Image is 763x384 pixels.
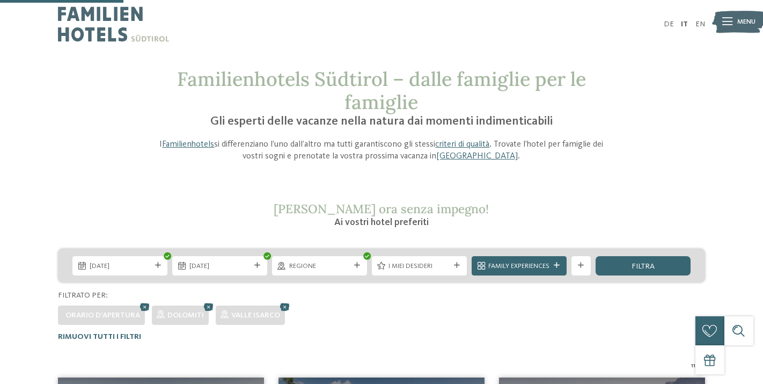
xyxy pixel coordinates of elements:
[737,17,755,27] span: Menu
[58,333,141,340] span: Rimuovi tutti i filtri
[167,311,204,319] span: Dolomiti
[334,218,429,227] span: Ai vostri hotel preferiti
[435,140,489,149] a: criteri di qualità
[274,201,489,216] span: [PERSON_NAME] ora senza impegno!
[664,20,674,28] a: DE
[177,67,586,114] span: Familienhotels Südtirol – dalle famiglie per le famiglie
[162,140,214,149] a: Familienhotels
[231,311,280,319] span: Valle Isarco
[210,115,553,127] span: Gli esperti delle vacanze nella natura dai momenti indimenticabili
[289,262,350,271] span: Regione
[691,361,695,371] span: 11
[90,262,151,271] span: [DATE]
[488,262,549,271] span: Family Experiences
[152,139,611,163] p: I si differenziano l’uno dall’altro ma tutti garantiscono gli stessi . Trovate l’hotel per famigl...
[436,152,518,161] a: [GEOGRAPHIC_DATA]
[681,20,688,28] a: IT
[632,263,655,270] span: filtra
[388,262,450,271] span: I miei desideri
[695,20,705,28] a: EN
[58,292,108,299] span: Filtrato per:
[189,262,251,271] span: [DATE]
[65,311,140,319] span: Orario d'apertura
